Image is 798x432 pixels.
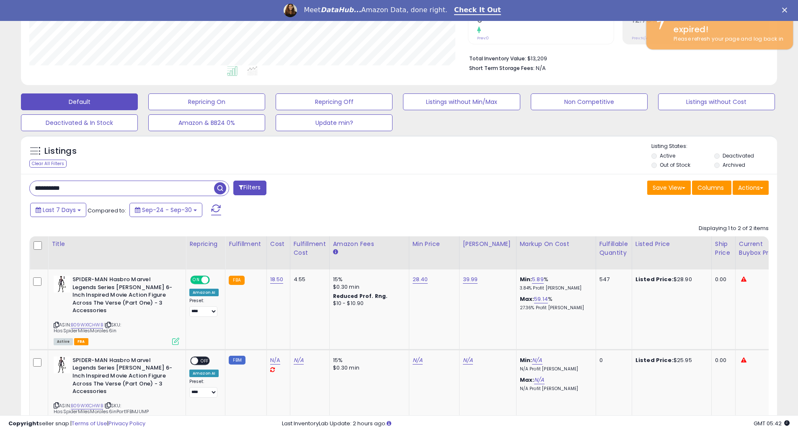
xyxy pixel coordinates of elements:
button: Update min? [276,114,393,131]
a: N/A [294,356,304,365]
p: Listing States: [651,142,777,150]
span: All listings currently available for purchase on Amazon [54,338,73,345]
a: 18.50 [270,275,284,284]
div: 4.55 [294,276,323,283]
a: 59.14 [534,295,548,303]
div: Repricing [189,240,222,248]
a: N/A [270,356,280,365]
small: Amazon Fees. [333,248,338,256]
b: SPIDER-MAN Hasbro Marvel Legends Series [PERSON_NAME] 6-Inch Inspired Movie Action Figure Across ... [72,357,174,398]
button: Listings without Cost [658,93,775,110]
button: Actions [733,181,769,195]
div: Min Price [413,240,456,248]
div: Close [782,8,790,13]
a: Terms of Use [72,419,107,427]
button: Save View [647,181,691,195]
small: Prev: N/A [632,36,648,41]
div: % [520,295,589,311]
div: seller snap | | [8,420,145,428]
b: Min: [520,275,532,283]
div: Meet Amazon Data, done right. [304,6,447,14]
span: FBA [74,338,88,345]
div: Preset: [189,379,219,398]
p: N/A Profit [PERSON_NAME] [520,386,589,392]
div: Ship Price [715,240,732,257]
span: Compared to: [88,207,126,215]
span: Sep-24 - Sep-30 [142,206,192,214]
a: B09WX1CHWB [71,321,103,329]
div: 15% [333,357,403,364]
button: Sep-24 - Sep-30 [129,203,202,217]
button: Listings without Min/Max [403,93,520,110]
div: Markup on Cost [520,240,592,248]
span: Columns [697,184,724,192]
a: B09WX1CHWB [71,402,103,409]
b: Listed Price: [635,275,674,283]
label: Archived [723,161,745,168]
a: N/A [532,356,542,365]
span: N/A [536,64,546,72]
span: ON [191,277,201,284]
div: Last InventoryLab Update: 2 hours ago. [282,420,790,428]
div: Please refresh your page and log back in [667,35,787,43]
div: 15% [333,276,403,283]
a: N/A [463,356,473,365]
div: % [520,276,589,291]
div: $0.30 min [333,283,403,291]
small: Prev: 0 [477,36,489,41]
a: 5.89 [532,275,544,284]
div: Fulfillment [229,240,263,248]
button: Last 7 Days [30,203,86,217]
div: Clear All Filters [29,160,67,168]
small: FBA [229,276,244,285]
b: Total Inventory Value: [469,55,526,62]
div: 0 [599,357,625,364]
div: 547 [599,276,625,283]
p: 3.84% Profit [PERSON_NAME] [520,285,589,291]
button: Filters [233,181,266,195]
b: Short Term Storage Fees: [469,65,535,72]
p: 27.36% Profit [PERSON_NAME] [520,305,589,311]
li: $13,209 [469,53,762,63]
button: Deactivated & In Stock [21,114,138,131]
p: N/A Profit [PERSON_NAME] [520,366,589,372]
button: Non Competitive [531,93,648,110]
span: Last 7 Days [43,206,76,214]
button: Columns [692,181,731,195]
div: Current Buybox Price [739,240,782,257]
div: Title [52,240,182,248]
button: Default [21,93,138,110]
span: 2025-10-12 05:42 GMT [754,419,790,427]
h5: Listings [44,145,77,157]
a: 28.40 [413,275,428,284]
span: OFF [198,357,212,364]
div: Amazon Fees [333,240,405,248]
div: $28.90 [635,276,705,283]
label: Deactivated [723,152,754,159]
img: 41slmKy6EDL._SL40_.jpg [54,276,70,292]
div: [PERSON_NAME] [463,240,513,248]
div: Amazon AI [189,370,219,377]
div: Preset: [189,298,219,317]
label: Out of Stock [660,161,690,168]
strong: Copyright [8,419,39,427]
div: $25.95 [635,357,705,364]
div: Listed Price [635,240,708,248]
div: Displaying 1 to 2 of 2 items [699,225,769,233]
span: | SKU: HasSpiderMilesMorales6in [54,321,121,334]
div: ASIN: [54,276,179,344]
a: N/A [413,356,423,365]
a: N/A [534,376,544,384]
b: Max: [520,295,535,303]
a: 39.99 [463,275,478,284]
div: Fulfillment Cost [294,240,326,257]
div: 0.00 [715,357,729,364]
b: Listed Price: [635,356,674,364]
button: Repricing On [148,93,265,110]
div: Cost [270,240,287,248]
img: 41slmKy6EDL._SL40_.jpg [54,357,70,373]
div: $10 - $10.90 [333,300,403,307]
button: Repricing Off [276,93,393,110]
small: FBM [229,356,245,365]
button: Amazon & BB24 0% [148,114,265,131]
